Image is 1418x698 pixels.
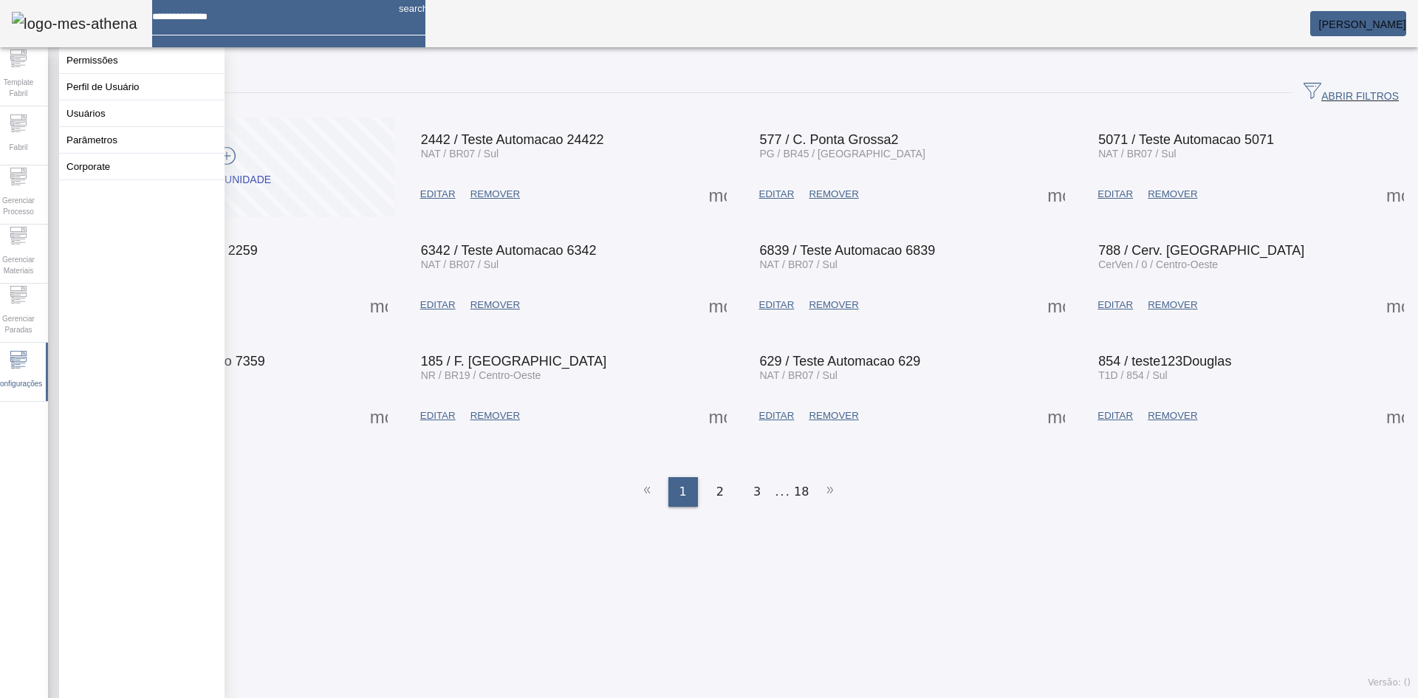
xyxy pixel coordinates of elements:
[752,181,802,208] button: EDITAR
[1090,403,1140,429] button: EDITAR
[759,298,795,312] span: EDITAR
[759,187,795,202] span: EDITAR
[1382,181,1408,208] button: Mais
[794,477,809,507] li: 18
[1090,292,1140,318] button: EDITAR
[1097,408,1133,423] span: EDITAR
[1368,677,1411,688] span: Versão: ()
[760,243,936,258] span: 6839 / Teste Automacao 6839
[1098,354,1231,369] span: 854 / teste123Douglas
[775,477,790,507] li: ...
[753,483,761,501] span: 3
[1043,292,1069,318] button: Mais
[752,292,802,318] button: EDITAR
[809,408,858,423] span: REMOVER
[366,403,392,429] button: Mais
[470,298,520,312] span: REMOVER
[470,187,520,202] span: REMOVER
[1043,181,1069,208] button: Mais
[1148,187,1197,202] span: REMOVER
[463,181,527,208] button: REMOVER
[366,292,392,318] button: Mais
[421,148,499,160] span: NAT / BR07 / Sul
[1140,292,1205,318] button: REMOVER
[59,47,225,73] button: Permissões
[760,148,925,160] span: PG / BR45 / [GEOGRAPHIC_DATA]
[801,181,866,208] button: REMOVER
[190,173,271,188] div: Criar unidade
[59,74,225,100] button: Perfil de Usuário
[1140,181,1205,208] button: REMOVER
[1090,181,1140,208] button: EDITAR
[421,243,597,258] span: 6342 / Teste Automacao 6342
[760,132,899,147] span: 577 / C. Ponta Grossa2
[1319,18,1406,30] span: [PERSON_NAME]
[421,132,604,147] span: 2442 / Teste Automacao 24422
[420,298,456,312] span: EDITAR
[1148,408,1197,423] span: REMOVER
[1098,148,1176,160] span: NAT / BR07 / Sul
[420,408,456,423] span: EDITAR
[59,100,225,126] button: Usuários
[760,259,838,270] span: NAT / BR07 / Sul
[705,292,731,318] button: Mais
[421,259,499,270] span: NAT / BR07 / Sul
[760,369,838,381] span: NAT / BR07 / Sul
[463,292,527,318] button: REMOVER
[4,137,32,157] span: Fabril
[759,408,795,423] span: EDITAR
[420,187,456,202] span: EDITAR
[413,181,463,208] button: EDITAR
[421,354,606,369] span: 185 / F. [GEOGRAPHIC_DATA]
[421,369,541,381] span: NR / BR19 / Centro-Oeste
[1098,369,1167,381] span: T1D / 854 / Sul
[1382,403,1408,429] button: Mais
[1097,298,1133,312] span: EDITAR
[1043,403,1069,429] button: Mais
[66,117,394,217] button: Criar unidade
[1382,292,1408,318] button: Mais
[470,408,520,423] span: REMOVER
[705,403,731,429] button: Mais
[760,354,921,369] span: 629 / Teste Automacao 629
[1098,132,1274,147] span: 5071 / Teste Automacao 5071
[1148,298,1197,312] span: REMOVER
[12,12,137,35] img: logo-mes-athena
[413,403,463,429] button: EDITAR
[1098,243,1304,258] span: 788 / Cerv. [GEOGRAPHIC_DATA]
[716,483,724,501] span: 2
[463,403,527,429] button: REMOVER
[413,292,463,318] button: EDITAR
[1304,82,1399,104] span: ABRIR FILTROS
[809,298,858,312] span: REMOVER
[801,292,866,318] button: REMOVER
[59,154,225,179] button: Corporate
[801,403,866,429] button: REMOVER
[1097,187,1133,202] span: EDITAR
[1140,403,1205,429] button: REMOVER
[705,181,731,208] button: Mais
[59,127,225,153] button: Parâmetros
[1292,80,1411,106] button: ABRIR FILTROS
[1098,259,1218,270] span: CerVen / 0 / Centro-Oeste
[809,187,858,202] span: REMOVER
[752,403,802,429] button: EDITAR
